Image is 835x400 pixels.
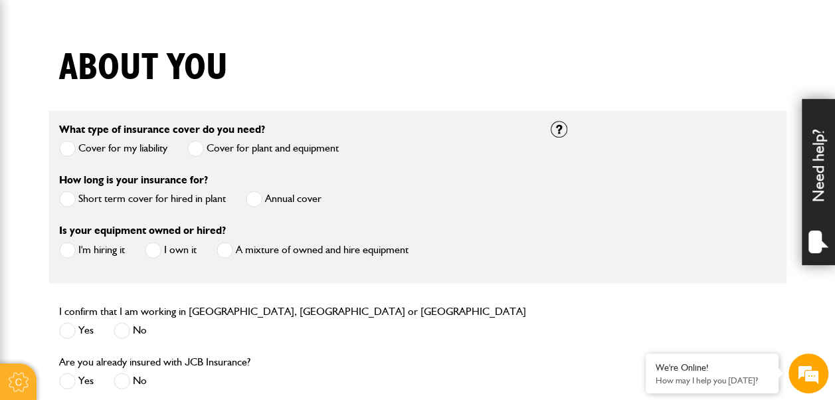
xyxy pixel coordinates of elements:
label: Short term cover for hired in plant [59,191,226,207]
p: How may I help you today? [656,375,769,385]
label: Cover for my liability [59,140,167,157]
label: What type of insurance cover do you need? [59,124,265,135]
label: No [114,373,147,389]
div: We're Online! [656,362,769,373]
label: I confirm that I am working in [GEOGRAPHIC_DATA], [GEOGRAPHIC_DATA] or [GEOGRAPHIC_DATA] [59,306,526,317]
label: Yes [59,322,94,339]
label: I'm hiring it [59,242,125,258]
label: Cover for plant and equipment [187,140,339,157]
div: Need help? [802,99,835,265]
label: A mixture of owned and hire equipment [217,242,409,258]
label: Annual cover [246,191,322,207]
label: Is your equipment owned or hired? [59,225,226,236]
label: How long is your insurance for? [59,175,208,185]
label: Are you already insured with JCB Insurance? [59,357,250,367]
label: I own it [145,242,197,258]
label: Yes [59,373,94,389]
label: No [114,322,147,339]
h1: About you [59,46,228,90]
